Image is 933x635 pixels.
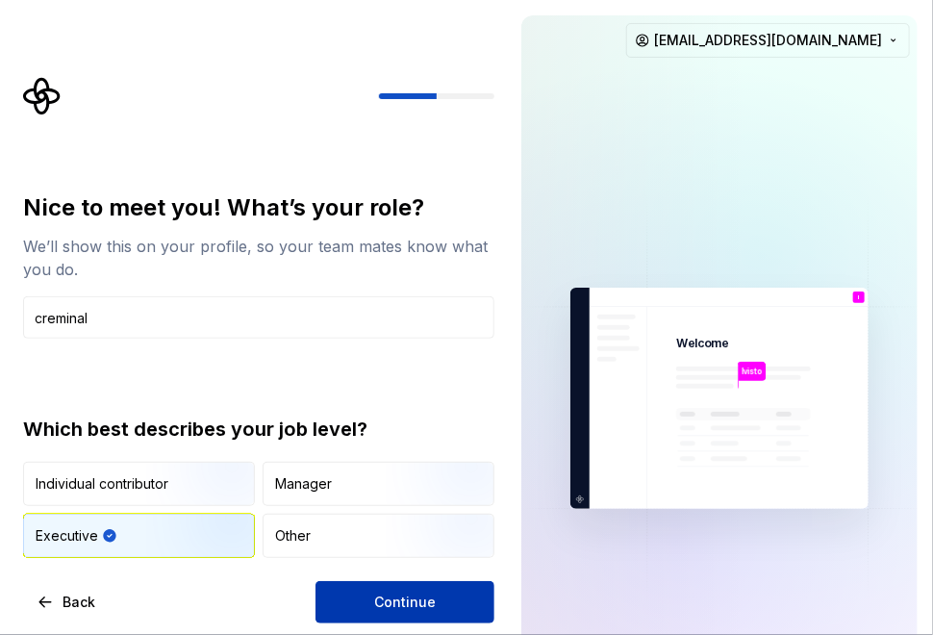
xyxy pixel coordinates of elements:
[23,581,112,623] button: Back
[23,192,494,223] div: Nice to meet you! What’s your role?
[23,235,494,281] div: We’ll show this on your profile, so your team mates know what you do.
[374,593,436,612] span: Continue
[36,526,98,546] div: Executive
[742,366,763,377] p: Ivisto
[275,474,332,494] div: Manager
[315,581,494,623] button: Continue
[654,31,882,50] span: [EMAIL_ADDRESS][DOMAIN_NAME]
[626,23,910,58] button: [EMAIL_ADDRESS][DOMAIN_NAME]
[36,474,168,494] div: Individual contributor
[676,336,729,351] p: Welcome
[23,416,494,443] div: Which best describes your job level?
[23,296,494,339] input: Job title
[275,526,311,546] div: Other
[858,294,860,300] p: I
[23,77,62,115] svg: Supernova Logo
[63,593,95,612] span: Back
